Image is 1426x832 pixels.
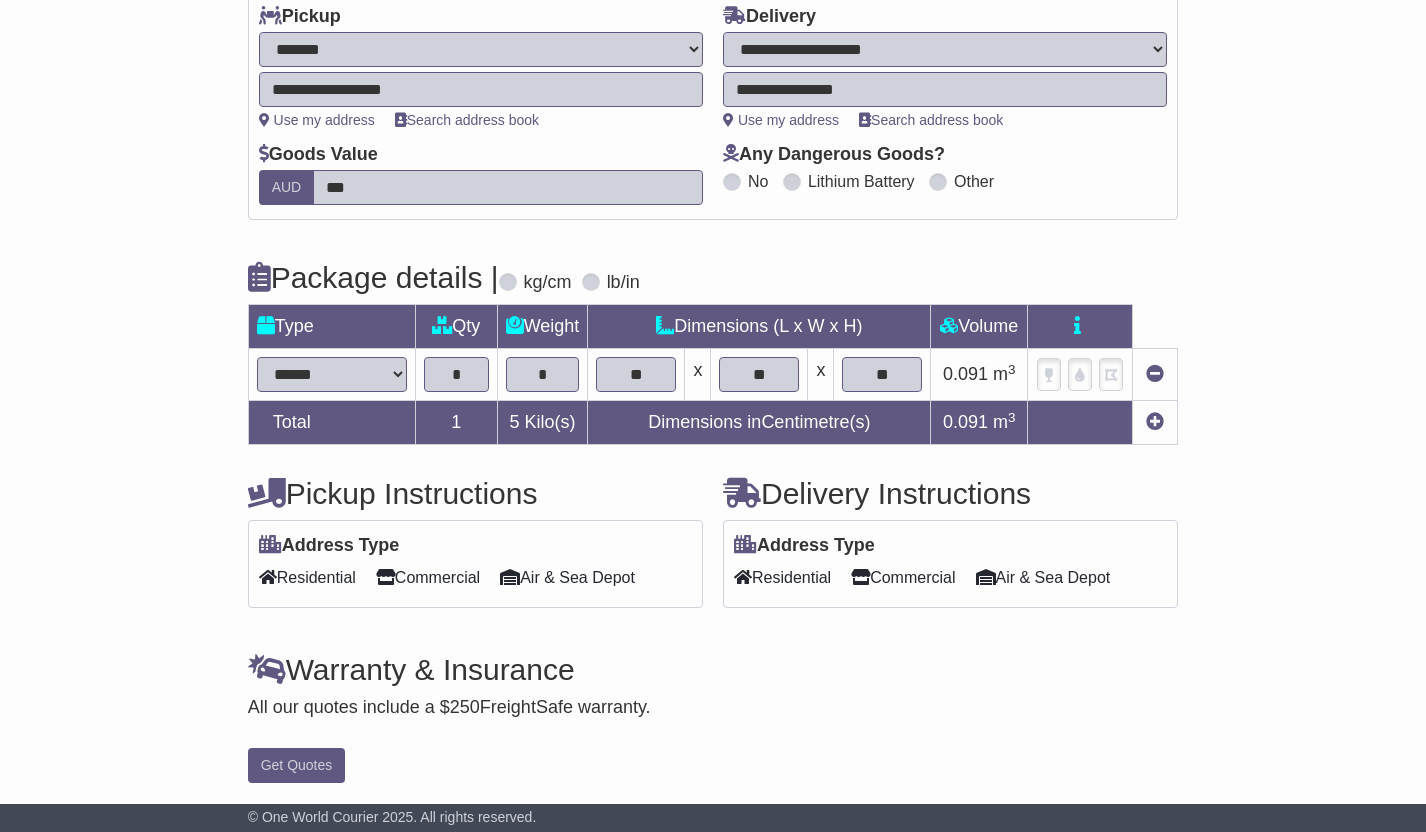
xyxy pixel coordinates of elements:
label: Address Type [259,535,400,557]
label: Lithium Battery [808,172,915,191]
span: Residential [734,562,831,593]
span: Air & Sea Depot [976,562,1111,593]
span: 5 [510,412,520,432]
label: kg/cm [524,272,572,294]
sup: 3 [1008,362,1016,377]
td: Total [248,401,415,445]
div: All our quotes include a $ FreightSafe warranty. [248,697,1179,719]
span: Air & Sea Depot [500,562,635,593]
h4: Delivery Instructions [723,477,1178,510]
span: © One World Courier 2025. All rights reserved. [248,809,537,825]
label: Address Type [734,535,875,557]
label: Any Dangerous Goods? [723,144,945,166]
a: Use my address [259,112,375,128]
button: Get Quotes [248,748,346,783]
td: Weight [497,305,588,349]
span: Residential [259,562,356,593]
label: Goods Value [259,144,378,166]
span: 250 [450,697,480,717]
label: AUD [259,170,315,205]
a: Search address book [859,112,1003,128]
td: x [808,349,834,401]
td: Qty [415,305,497,349]
span: 0.091 [943,412,988,432]
td: Volume [931,305,1028,349]
label: Delivery [723,6,816,28]
td: Dimensions in Centimetre(s) [588,401,931,445]
label: No [748,172,768,191]
a: Search address book [395,112,539,128]
a: Remove this item [1146,364,1164,384]
td: Dimensions (L x W x H) [588,305,931,349]
h4: Pickup Instructions [248,477,703,510]
label: lb/in [607,272,640,294]
td: Kilo(s) [497,401,588,445]
a: Add new item [1146,412,1164,432]
span: m [993,412,1016,432]
td: x [685,349,711,401]
h4: Warranty & Insurance [248,653,1179,686]
sup: 3 [1008,410,1016,425]
h4: Package details | [248,261,499,294]
a: Use my address [723,112,839,128]
span: m [993,364,1016,384]
span: Commercial [376,562,480,593]
td: Type [248,305,415,349]
span: 0.091 [943,364,988,384]
label: Other [954,172,994,191]
span: Commercial [851,562,955,593]
td: 1 [415,401,497,445]
label: Pickup [259,6,341,28]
